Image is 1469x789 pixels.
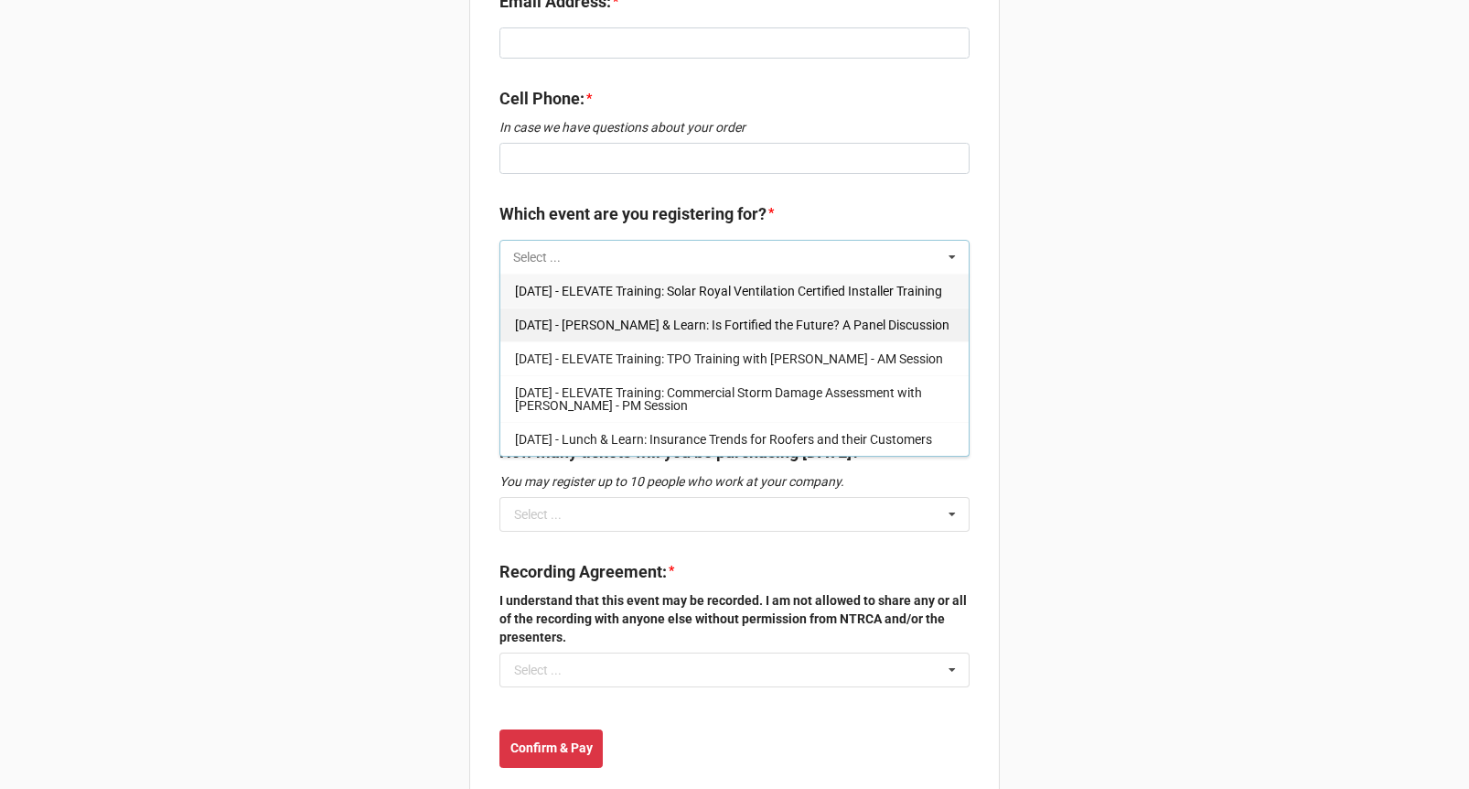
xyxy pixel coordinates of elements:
span: [DATE] - [PERSON_NAME] & Learn: Is Fortified the Future? A Panel Discussion [515,318,949,332]
strong: I understand that this event may be recorded. I am not allowed to share any or all of the recordi... [499,593,967,644]
span: [DATE] - ELEVATE Training: Solar Royal Ventilation Certified Installer Training [515,284,942,298]
em: In case we have questions about your order [499,120,745,135]
span: [DATE] - Lunch & Learn: Insurance Trends for Roofers and their Customers [515,432,932,447]
label: Cell Phone: [499,86,584,112]
button: Confirm & Pay [499,730,603,768]
div: Select ... [514,508,562,521]
span: [DATE] - ELEVATE Training: TPO Training with [PERSON_NAME] - AM Session [515,351,943,366]
span: [DATE] - ELEVATE Training: Commercial Storm Damage Assessment with [PERSON_NAME] - PM Session [515,385,922,413]
div: Select ... [514,664,562,676]
label: Which event are you registering for? [499,201,767,227]
em: You may register up to 10 people who work at your company. [499,474,844,489]
b: Confirm & Pay [510,739,593,758]
label: Recording Agreement: [499,559,667,585]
